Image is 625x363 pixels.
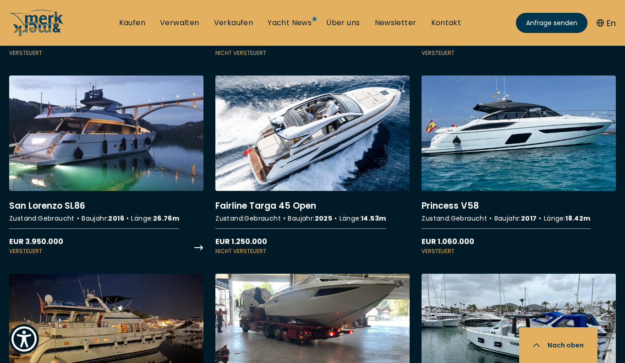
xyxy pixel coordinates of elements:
a: More details aboutSan Lorenzo SL86 [9,76,203,255]
button: Nach oben [519,327,598,363]
a: More details aboutFairline Targa 45 Open [215,76,410,255]
a: Über uns [326,18,360,28]
a: Anfrage senden [516,13,587,33]
a: Yacht News [268,18,312,28]
a: Kaufen [119,18,145,28]
a: Verwalten [160,18,199,28]
button: Show Accessibility Preferences [9,324,39,354]
a: Verkaufen [214,18,253,28]
a: More details aboutPrincess V58 [422,76,616,255]
a: Newsletter [375,18,417,28]
a: Kontakt [431,18,461,28]
span: Anfrage senden [526,18,577,28]
button: En [597,17,616,29]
